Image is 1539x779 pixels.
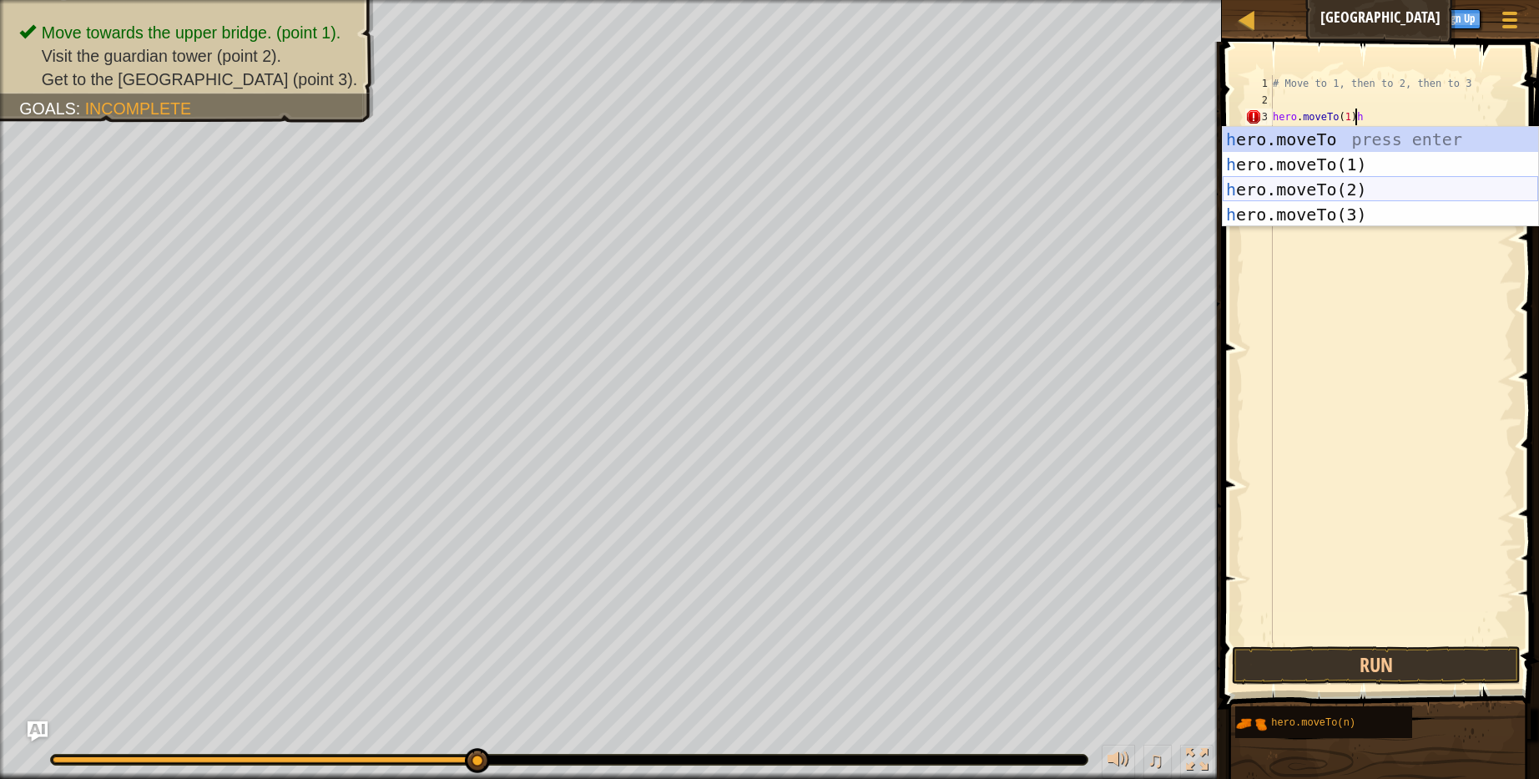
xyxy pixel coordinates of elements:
span: Get to the [GEOGRAPHIC_DATA] (point 3). [42,70,357,89]
div: 3 [1245,109,1273,125]
span: Incomplete [85,99,191,118]
div: 4 [1245,125,1273,142]
div: 2 [1245,92,1273,109]
button: Toggle fullscreen [1180,745,1214,779]
span: hero.moveTo(n) [1271,717,1355,729]
button: Sign Up [1438,9,1481,29]
div: 1 [1245,75,1273,92]
li: Get to the town gate (point 3). [19,68,357,91]
button: ♫ [1143,745,1172,779]
button: Show game menu [1489,3,1531,43]
li: Visit the guardian tower (point 2). [19,44,357,68]
span: Hints [1394,9,1421,25]
span: : [76,99,85,118]
li: Move towards the upper bridge. (point 1). [19,21,357,44]
button: Run [1232,646,1521,685]
span: Visit the guardian tower (point 2). [42,47,281,65]
span: Ask AI [1349,9,1377,25]
img: portrait.png [1235,708,1267,740]
span: Goals [19,99,76,118]
span: ♫ [1147,747,1163,772]
button: Adjust volume [1102,745,1135,779]
span: Move towards the upper bridge. (point 1). [42,23,341,42]
button: Ask AI [1340,3,1385,34]
button: Ask AI [28,721,48,741]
